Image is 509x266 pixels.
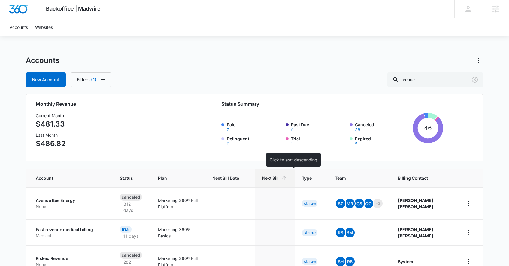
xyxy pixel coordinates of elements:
button: home [464,228,473,237]
button: home [464,199,473,208]
button: Filters(1) [71,72,111,87]
label: Paid [227,121,282,132]
div: Canceled [120,194,142,201]
input: Search [387,72,483,87]
h1: Accounts [26,56,59,65]
span: Account [36,175,97,181]
p: Risked Revenue [36,255,105,261]
span: (1) [91,78,97,82]
td: - [255,219,295,245]
label: Delinquent [227,136,282,146]
strong: System [398,259,413,264]
span: SZ [336,199,345,208]
span: Status [120,175,135,181]
span: Team [335,175,375,181]
span: CS [354,199,364,208]
button: Expired [355,142,358,146]
p: None [36,203,105,209]
strong: [PERSON_NAME] [PERSON_NAME] [398,227,433,238]
span: Type [302,175,312,181]
span: Plan [158,175,198,181]
strong: [PERSON_NAME] [PERSON_NAME] [398,198,433,209]
p: Fast revenue medical billing [36,227,105,233]
label: Expired [355,136,410,146]
p: Medical [36,233,105,239]
h2: Monthly Revenue [36,100,177,108]
span: Billing Contact [398,175,449,181]
td: - [205,187,255,219]
div: Canceled [120,252,142,259]
label: Past Due [291,121,346,132]
h2: Status Summary [221,100,443,108]
span: OO [364,199,373,208]
button: Actions [474,56,483,65]
span: Backoffice | Madwire [46,5,101,12]
span: MR [345,199,355,208]
p: $486.82 [36,138,66,149]
tspan: 46 [424,124,432,132]
span: +2 [373,199,383,208]
span: Next Bill [262,175,279,181]
div: Stripe [302,200,317,207]
div: Click to sort descending [266,153,321,167]
p: 11 days [120,233,142,239]
button: Trial [291,142,293,146]
p: Marketing 360® Full Platform [158,197,198,210]
span: RS [336,228,345,237]
label: Canceled [355,121,410,132]
button: Canceled [355,128,360,132]
label: Trial [291,136,346,146]
p: $481.33 [36,119,66,130]
span: Next Bill Date [212,175,239,181]
td: - [255,187,295,219]
a: Fast revenue medical billingMedical [36,227,105,238]
div: Stripe [302,229,317,236]
div: Stripe [302,258,317,265]
h3: Last Month [36,132,66,138]
a: New Account [26,72,66,87]
span: BM [345,228,355,237]
p: 312 days [120,201,144,213]
p: Avenue Bee Energy [36,197,105,203]
button: Paid [227,128,229,132]
p: Marketing 360® Basics [158,226,198,239]
div: Trial [120,226,132,233]
a: Avenue Bee EnergyNone [36,197,105,209]
h3: Current Month [36,112,66,119]
a: Websites [32,18,56,36]
button: Clear [470,75,480,84]
a: Accounts [6,18,32,36]
td: - [205,219,255,245]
